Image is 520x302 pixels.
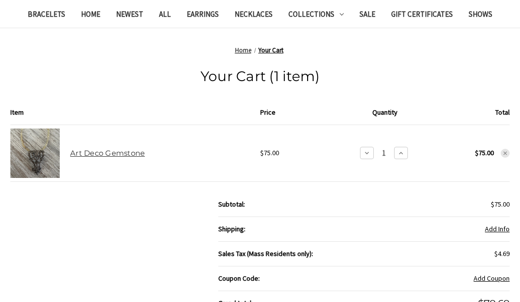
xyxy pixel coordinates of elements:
[260,107,344,125] th: Price
[70,148,145,158] a: Art Deco Gemstone
[151,3,179,28] a: All
[108,3,151,28] a: Newest
[383,3,461,28] a: Gift Certificates
[227,3,280,28] a: Necklaces
[218,274,260,283] strong: Coupon Code:
[427,107,510,125] th: Total
[10,107,260,125] th: Item
[352,3,383,28] a: Sale
[280,3,352,28] a: Collections
[10,45,510,55] nav: Breadcrumb
[491,200,510,209] span: $75.00
[485,224,510,234] button: Add Info
[218,200,245,209] strong: Subtotal:
[461,3,500,28] a: Shows
[474,273,510,284] button: Add Coupon
[73,3,108,28] a: Home
[475,148,494,157] strong: $75.00
[260,148,279,157] span: $75.00
[235,46,251,54] a: Home
[10,66,510,86] h1: Your Cart (1 item)
[20,3,73,28] a: Bracelets
[179,3,227,28] a: Earrings
[343,107,427,125] th: Quantity
[218,224,245,233] strong: Shipping:
[258,46,283,54] a: Your Cart
[494,249,510,258] span: $4.69
[218,249,313,258] strong: Sales Tax (Mass Residents only):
